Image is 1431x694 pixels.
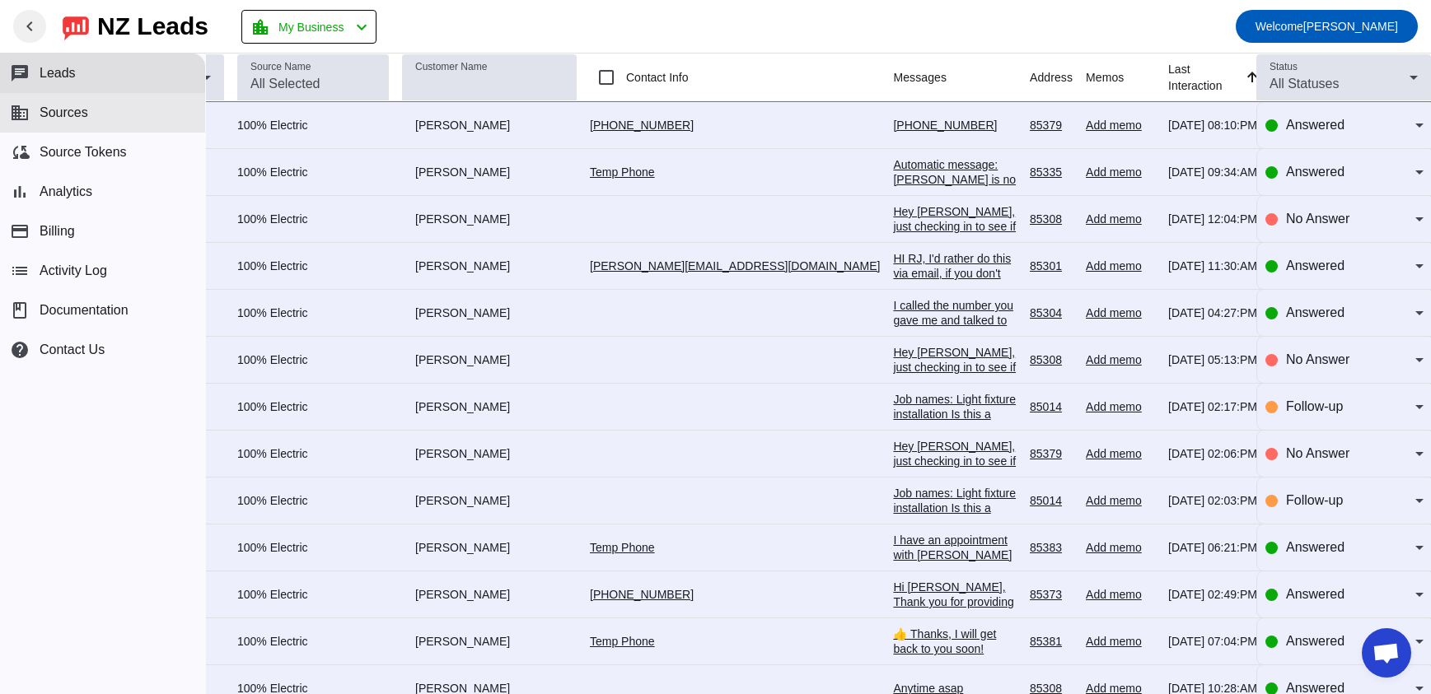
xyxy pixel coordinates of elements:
[893,298,1017,387] div: I called the number you gave me and talked to [PERSON_NAME] already. He said [DATE] afternoon. So...
[1362,628,1411,678] a: Open chat
[1256,20,1303,33] span: Welcome
[237,587,389,602] div: 100% Electric
[1030,305,1073,320] div: 85304
[1286,399,1343,413] span: Follow-up
[237,493,389,508] div: 100% Electric
[402,493,577,508] div: [PERSON_NAME]
[893,345,1017,463] div: Hey [PERSON_NAME], just checking in to see if you still need help with your project. Please let m...
[40,303,129,318] span: Documentation
[1030,118,1073,133] div: 85379
[1168,305,1257,320] div: [DATE] 04:27:PM
[237,212,389,226] div: 100% Electric
[237,540,389,555] div: 100% Electric
[893,118,1017,133] div: [PHONE_NUMBER]
[10,340,30,360] mat-icon: help
[1086,540,1155,555] div: Add memo
[1030,540,1073,555] div: 85383
[1086,493,1155,508] div: Add memo
[893,204,1017,323] div: Hey [PERSON_NAME], just checking in to see if you still need help with your project. Please let m...
[10,261,30,281] mat-icon: list
[1286,165,1344,179] span: Answered
[893,251,1017,384] div: HI RJ, I'd rather do this via email, if you don't mind, we're looking into separating meters at o...
[893,54,1030,102] th: Messages
[20,16,40,36] mat-icon: chevron_left
[237,165,389,179] div: 100% Electric
[1286,540,1344,554] span: Answered
[402,165,577,179] div: [PERSON_NAME]
[402,399,577,414] div: [PERSON_NAME]
[1168,165,1257,179] div: [DATE] 09:34:AM
[10,142,30,162] mat-icon: cloud_sync
[1270,62,1298,72] mat-label: Status
[590,588,694,601] a: [PHONE_NUMBER]
[63,12,89,40] img: logo
[40,342,105,357] span: Contact Us
[10,63,30,83] mat-icon: chat
[415,62,487,72] mat-label: Customer Name
[1030,259,1073,273] div: 85301
[237,259,389,273] div: 100% Electric
[10,103,30,123] mat-icon: business
[1236,10,1418,43] button: Welcome[PERSON_NAME]
[590,165,655,179] a: Temp Phone
[1030,399,1073,414] div: 85014
[402,587,577,602] div: [PERSON_NAME]
[1256,15,1398,38] span: [PERSON_NAME]
[1168,352,1257,367] div: [DATE] 05:13:PM
[1030,493,1073,508] div: 85014
[590,635,655,648] a: Temp Phone
[10,182,30,202] mat-icon: bar_chart
[1286,259,1344,272] span: Answered
[1168,493,1257,508] div: [DATE] 02:03:PM
[10,221,30,241] mat-icon: payment
[1030,634,1073,649] div: 85381
[40,184,92,199] span: Analytics
[237,634,389,649] div: 100% Electric
[1168,118,1257,133] div: [DATE] 08:10:PM
[1286,446,1349,460] span: No Answer
[1086,399,1155,414] div: Add memo
[237,399,389,414] div: 100% Electric
[1286,212,1349,226] span: No Answer
[1086,212,1155,226] div: Add memo
[1168,446,1257,461] div: [DATE] 02:06:PM
[1086,587,1155,602] div: Add memo
[1168,212,1257,226] div: [DATE] 12:04:PM
[893,533,1017,577] div: I have an appointment with [PERSON_NAME] [DATE] morning
[1086,54,1168,102] th: Memos
[1168,259,1257,273] div: [DATE] 11:30:AM
[40,263,107,278] span: Activity Log
[1286,493,1343,507] span: Follow-up
[237,118,389,133] div: 100% Electric
[352,17,372,37] mat-icon: chevron_left
[1086,305,1155,320] div: Add memo
[1086,352,1155,367] div: Add memo
[278,16,344,39] span: My Business
[1168,61,1243,94] div: Last Interaction
[1030,446,1073,461] div: 85379
[97,15,208,38] div: NZ Leads
[40,105,88,120] span: Sources
[1086,446,1155,461] div: Add memo
[893,157,1017,202] div: Automatic message: [PERSON_NAME] is no longer pursuing this job.
[1286,118,1344,132] span: Answered
[590,259,880,272] a: [PERSON_NAME][EMAIL_ADDRESS][DOMAIN_NAME]
[1286,352,1349,366] span: No Answer
[623,69,689,86] label: Contact Info
[590,119,694,132] a: [PHONE_NUMBER]
[1286,587,1344,601] span: Answered
[893,439,1017,557] div: Hey [PERSON_NAME], just checking in to see if you still need help with your project. Please let m...
[1270,77,1339,91] span: All Statuses
[1030,54,1086,102] th: Address
[40,66,76,81] span: Leads
[590,541,655,554] a: Temp Phone
[402,259,577,273] div: [PERSON_NAME]
[1168,587,1257,602] div: [DATE] 02:49:PM
[10,300,30,320] span: book
[1286,305,1344,319] span: Answered
[1086,259,1155,273] div: Add memo
[250,74,376,94] input: All Selected
[1086,118,1155,133] div: Add memo
[1030,352,1073,367] div: 85308
[1086,165,1155,179] div: Add memo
